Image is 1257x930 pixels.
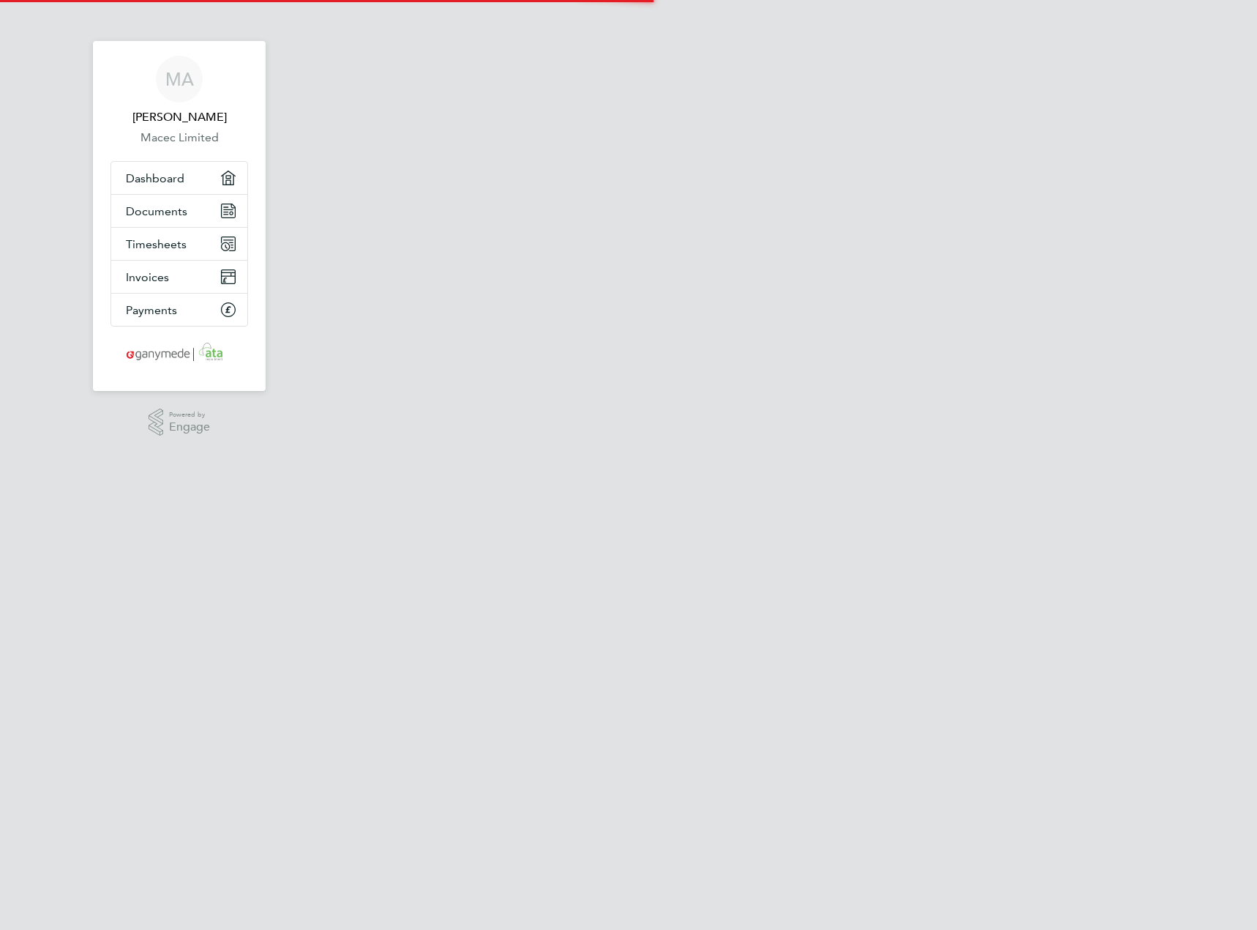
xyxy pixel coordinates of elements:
[110,108,248,126] span: Marius Ambrozaitis
[149,409,211,436] a: Powered byEngage
[111,294,247,326] a: Payments
[110,56,248,126] a: MA[PERSON_NAME]
[93,41,266,391] nav: Main navigation
[122,341,237,365] img: ganymedesolutions-logo-retina.png
[126,270,169,284] span: Invoices
[111,162,247,194] a: Dashboard
[126,303,177,317] span: Payments
[126,171,184,185] span: Dashboard
[169,421,210,434] span: Engage
[111,228,247,260] a: Timesheets
[165,70,194,89] span: MA
[111,195,247,227] a: Documents
[110,129,248,146] a: Macec Limited
[126,204,187,218] span: Documents
[169,409,210,421] span: Powered by
[126,237,187,251] span: Timesheets
[110,341,248,365] a: Go to home page
[111,261,247,293] a: Invoices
